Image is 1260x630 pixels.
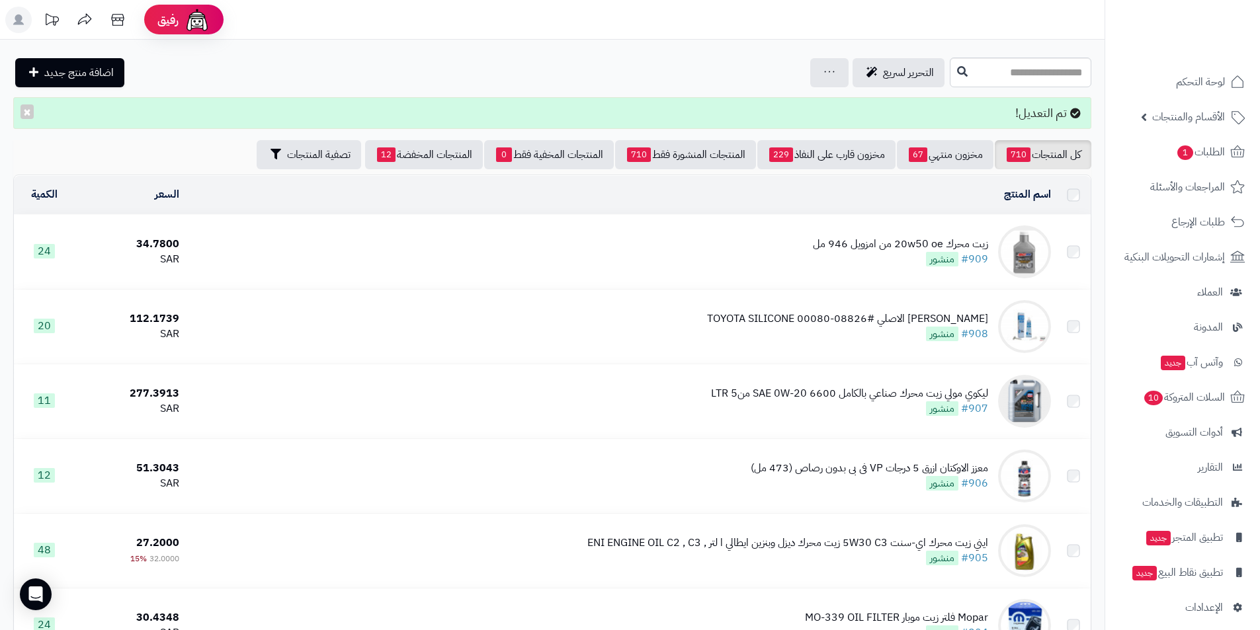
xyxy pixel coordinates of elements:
span: 710 [627,147,651,162]
span: الطلبات [1176,143,1225,161]
a: المنتجات المخفضة12 [365,140,483,169]
a: التطبيقات والخدمات [1113,487,1252,518]
span: وآتس آب [1159,353,1223,372]
a: المدونة [1113,311,1252,343]
div: تم التعديل! [13,97,1091,129]
span: الإعدادات [1185,598,1223,617]
a: التقارير [1113,452,1252,483]
span: 10 [1144,391,1163,405]
a: العملاء [1113,276,1252,308]
span: منشور [926,327,958,341]
a: تحديثات المنصة [35,7,68,36]
div: 277.3913 [80,386,179,401]
span: التحرير لسريع [883,65,934,81]
span: 12 [377,147,396,162]
span: 12 [34,468,55,483]
a: السلات المتروكة10 [1113,381,1252,413]
span: 48 [34,543,55,557]
a: التحرير لسريع [853,58,945,87]
img: ليكوي مولي زيت محرك صناعي بالكامل 6600 SAE 0W-20 منLTR 5 [998,375,1051,428]
span: المراجعات والأسئلة [1150,178,1225,196]
a: طلبات الإرجاع [1113,206,1252,238]
a: #905 [961,550,988,566]
div: 34.7800 [80,237,179,252]
a: وآتس آبجديد [1113,346,1252,378]
div: ليكوي مولي زيت محرك صناعي بالكامل 6600 SAE 0W-20 منLTR 5 [711,386,988,401]
a: #909 [961,251,988,267]
span: تطبيق المتجر [1145,528,1223,547]
a: المنتجات المخفية فقط0 [484,140,614,169]
span: منشور [926,252,958,266]
span: اضافة منتج جديد [44,65,114,81]
div: 112.1739 [80,311,179,327]
span: التطبيقات والخدمات [1142,493,1223,512]
img: معزز الاوكتان ازرق 5 درجات VP فى بى بدون رصاص (473 مل) [998,450,1051,502]
a: الإعدادات [1113,592,1252,623]
a: اسم المنتج [1004,186,1051,202]
span: جديد [1146,531,1171,545]
a: مخزون منتهي67 [897,140,993,169]
a: إشعارات التحويلات البنكية [1113,241,1252,273]
a: المنتجات المنشورة فقط710 [615,140,756,169]
img: ايني زيت محرك اي-سنت 5W30 C3 زيت محرك ديزل وبنزين ايطالي ا لتر , ENI ENGINE OIL C2 , C3 [998,524,1051,577]
span: 20 [34,319,55,333]
a: أدوات التسويق [1113,416,1252,448]
a: اضافة منتج جديد [15,58,124,87]
span: 24 [34,244,55,258]
div: SAR [80,401,179,416]
span: 27.2000 [136,535,179,551]
span: أدوات التسويق [1165,423,1223,442]
div: SAR [80,476,179,491]
span: منشور [926,401,958,416]
span: 32.0000 [149,553,179,565]
div: SAR [80,327,179,342]
img: زيت محرك 20w50 oe من امزويل 946 مل [998,225,1051,278]
a: السعر [155,186,179,202]
span: إشعارات التحويلات البنكية [1124,248,1225,266]
button: تصفية المنتجات [257,140,361,169]
span: السلات المتروكة [1143,388,1225,407]
img: ai-face.png [184,7,210,33]
span: 67 [909,147,927,162]
span: 11 [34,393,55,408]
a: تطبيق نقاط البيعجديد [1113,557,1252,588]
a: #907 [961,401,988,416]
span: لوحة التحكم [1176,73,1225,91]
div: معزز الاوكتان ازرق 5 درجات VP فى بى بدون رصاص (473 مل) [751,461,988,476]
span: المدونة [1194,318,1223,336]
span: منشور [926,551,958,565]
a: #906 [961,475,988,491]
span: 710 [1007,147,1030,162]
div: Open Intercom Messenger [20,578,52,610]
a: تطبيق المتجرجديد [1113,522,1252,553]
span: التقارير [1198,458,1223,477]
span: 229 [769,147,793,162]
span: طلبات الإرجاع [1171,213,1225,231]
span: جديد [1132,566,1157,580]
a: الطلبات1 [1113,136,1252,168]
span: العملاء [1197,283,1223,301]
div: ايني زيت محرك اي-سنت 5W30 C3 زيت محرك ديزل وبنزين ايطالي ا لتر , ENI ENGINE OIL C2 , C3 [587,535,988,551]
div: 30.4348 [80,610,179,625]
a: الكمية [31,186,58,202]
a: لوحة التحكم [1113,66,1252,98]
div: [PERSON_NAME] الاصلي #08826-00080 TOYOTA SILICONE [707,311,988,327]
div: Mopar فلتر زيت موبار MO-339 OIL FILTER [805,610,988,625]
button: × [21,104,34,119]
img: logo-2.png [1170,34,1247,61]
span: 15% [130,553,147,565]
a: مخزون قارب على النفاذ229 [757,140,896,169]
span: منشور [926,476,958,491]
span: 0 [496,147,512,162]
div: زيت محرك 20w50 oe من امزويل 946 مل [813,237,988,252]
span: الأقسام والمنتجات [1152,108,1225,126]
span: رفيق [157,12,179,28]
a: #908 [961,326,988,342]
img: سيليكون تويوتا الاصلي #08826-00080 TOYOTA SILICONE [998,300,1051,353]
a: المراجعات والأسئلة [1113,171,1252,203]
div: 51.3043 [80,461,179,476]
span: تطبيق نقاط البيع [1131,563,1223,582]
a: كل المنتجات710 [995,140,1091,169]
span: جديد [1161,356,1185,370]
span: تصفية المنتجات [287,147,351,163]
